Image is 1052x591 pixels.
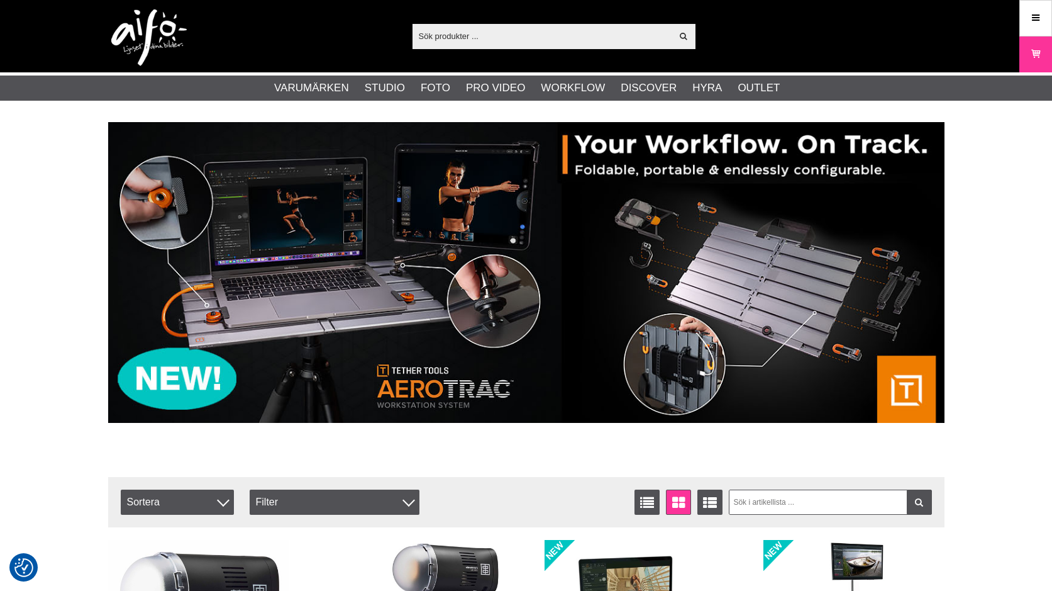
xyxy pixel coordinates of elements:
[14,556,33,579] button: Samtyckesinställningar
[666,490,691,515] a: Fönstervisning
[250,490,419,515] div: Filter
[14,558,33,577] img: Revisit consent button
[697,490,723,515] a: Utökad listvisning
[111,9,187,66] img: logo.png
[412,26,672,45] input: Sök produkter ...
[365,80,405,96] a: Studio
[692,80,722,96] a: Hyra
[634,490,660,515] a: Listvisning
[421,80,450,96] a: Foto
[121,490,234,515] span: Sortera
[621,80,677,96] a: Discover
[466,80,525,96] a: Pro Video
[738,80,780,96] a: Outlet
[108,122,944,423] img: Annons:007 banner-header-aerotrac-1390x500.jpg
[274,80,349,96] a: Varumärken
[541,80,605,96] a: Workflow
[907,490,932,515] a: Filtrera
[729,490,932,515] input: Sök i artikellista ...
